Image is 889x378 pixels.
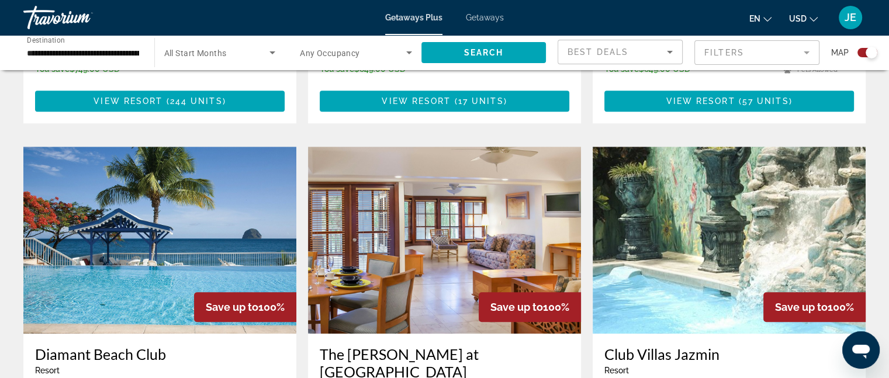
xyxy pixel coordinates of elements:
[463,48,503,57] span: Search
[382,96,451,106] span: View Resort
[479,292,581,322] div: 100%
[845,12,856,23] span: JE
[735,96,792,106] span: ( )
[194,292,296,322] div: 100%
[162,96,226,106] span: ( )
[604,345,854,363] a: Club Villas Jazmin
[300,48,360,58] span: Any Occupancy
[23,2,140,33] a: Travorium
[749,14,760,23] span: en
[385,13,442,22] a: Getaways Plus
[23,147,296,334] img: 3128O01X.jpg
[835,5,866,30] button: User Menu
[490,301,543,313] span: Save up to
[94,96,162,106] span: View Resort
[763,292,866,322] div: 100%
[421,42,546,63] button: Search
[35,91,285,112] button: View Resort(244 units)
[308,147,581,334] img: A200I01X.jpg
[666,96,735,106] span: View Resort
[164,48,227,58] span: All Start Months
[749,10,772,27] button: Change language
[451,96,507,106] span: ( )
[831,44,849,61] span: Map
[27,36,65,44] span: Destination
[842,331,880,369] iframe: Button to launch messaging window
[170,96,223,106] span: 244 units
[604,91,854,112] button: View Resort(57 units)
[35,345,285,363] a: Diamant Beach Club
[789,14,807,23] span: USD
[604,366,629,375] span: Resort
[775,301,828,313] span: Save up to
[742,96,789,106] span: 57 units
[694,40,819,65] button: Filter
[568,45,673,59] mat-select: Sort by
[568,47,628,57] span: Best Deals
[789,10,818,27] button: Change currency
[35,366,60,375] span: Resort
[206,301,258,313] span: Save up to
[593,147,866,334] img: 1830O01L.jpg
[320,91,569,112] button: View Resort(17 units)
[466,13,504,22] a: Getaways
[458,96,504,106] span: 17 units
